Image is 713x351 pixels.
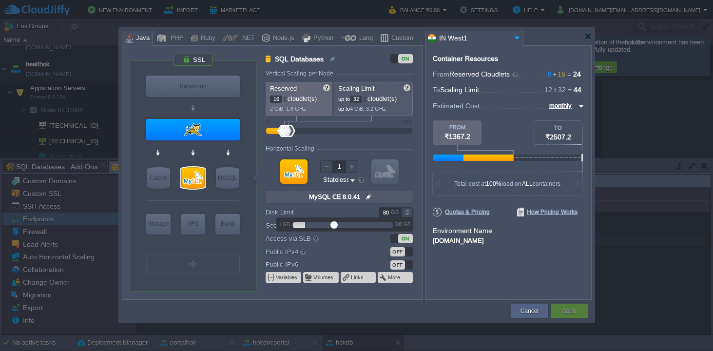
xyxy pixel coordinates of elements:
[266,220,365,231] label: Sequential restart delay
[562,306,577,316] button: Apply
[398,234,413,243] div: ON
[270,106,306,112] span: 2 GiB, 1.6 GHz
[356,31,373,46] div: Lang
[403,119,412,125] div: 512
[215,214,240,234] div: Build
[566,86,574,94] span: =
[390,247,405,256] div: OFF
[544,86,552,94] span: 12
[237,31,255,46] div: .NET
[266,233,365,244] label: Access via SLB
[216,167,239,189] div: NoSQL
[433,235,584,244] div: [DOMAIN_NAME]
[266,145,317,152] div: Horizontal Scaling
[146,119,240,140] div: Application Servers
[574,86,581,94] span: 44
[338,93,409,103] p: cloudlet(s)
[552,86,566,94] span: 32
[168,31,184,46] div: PHP
[433,100,480,111] span: Estimated Cost
[517,208,578,216] span: How Pricing Works
[548,70,552,78] span: 8
[146,254,240,273] div: Create New Layer
[338,96,350,102] span: up to
[266,207,365,217] label: Disk Limit
[393,222,412,227] div: 200 GB
[552,70,558,78] span: +
[216,167,239,189] div: NoSQL Databases
[181,167,205,189] div: SQL Databases
[449,70,519,78] span: Reserved Cloudlets
[351,273,365,281] button: Links
[270,31,294,46] div: Node.js
[277,222,292,227] div: 1 GB
[146,214,171,234] div: Storage Containers
[433,124,482,130] div: FROM
[391,208,401,217] div: GB
[433,208,490,216] span: Quotas & Pricing
[350,106,386,112] span: 4 GiB, 3.2 GHz
[433,55,498,62] div: Container Resources
[181,214,205,234] div: VPS
[433,70,449,78] span: From
[444,133,470,140] span: ₹1367.2
[198,31,215,46] div: Ruby
[276,273,298,281] button: Variables
[338,85,375,92] span: Scaling Limit
[266,259,365,270] label: Public IPv6
[433,86,440,94] span: To
[266,70,336,77] div: Vertical Scaling per Node
[433,227,492,234] label: Environment Name
[388,31,413,46] div: Custom
[534,125,582,131] div: TO
[565,70,573,78] span: =
[133,31,150,46] div: Java
[440,86,479,94] span: Scaling Limit
[573,70,581,78] span: 24
[270,85,297,92] span: Reserved
[390,260,405,270] div: OFF
[310,31,333,46] div: Python
[520,306,539,316] button: Cancel
[146,214,171,234] div: Storage
[181,214,205,234] div: Elastic VPS
[313,273,334,281] button: Volumes
[398,54,413,63] div: ON
[215,214,240,234] div: Build Node
[338,106,350,112] span: up to
[552,86,558,94] span: +
[146,76,240,97] div: Balancing
[545,133,571,141] span: ₹2507.2
[266,119,269,125] div: 0
[552,70,565,78] span: 16
[388,273,401,281] button: More
[266,246,365,257] label: Public IPv4
[270,93,329,103] p: cloudlet(s)
[147,167,170,189] div: Cache
[146,76,240,97] div: Load Balancer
